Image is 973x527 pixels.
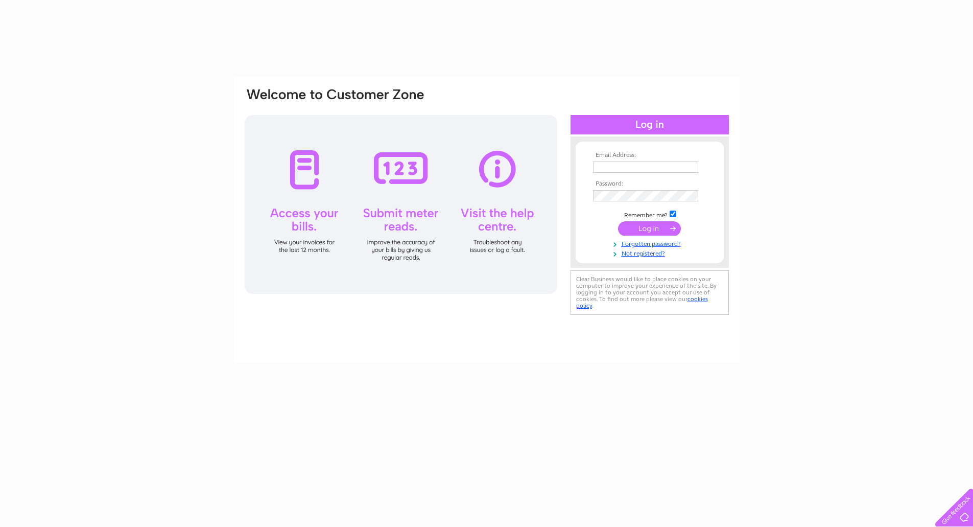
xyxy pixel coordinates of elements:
[593,248,709,258] a: Not registered?
[618,221,681,236] input: Submit
[590,209,709,219] td: Remember me?
[593,238,709,248] a: Forgotten password?
[571,270,729,315] div: Clear Business would like to place cookies on your computer to improve your experience of the sit...
[576,295,708,309] a: cookies policy
[590,152,709,159] th: Email Address:
[590,180,709,188] th: Password:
